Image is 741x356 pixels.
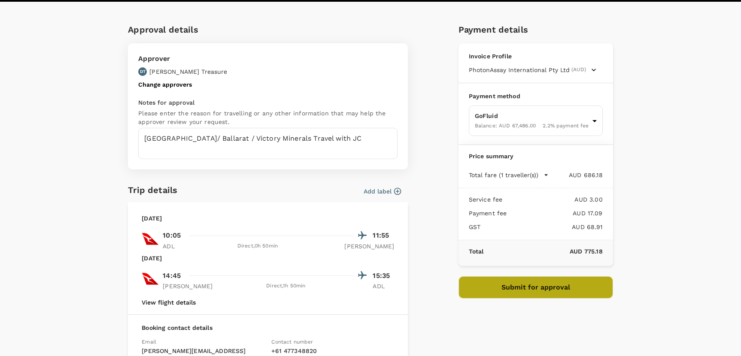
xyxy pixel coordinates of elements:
textarea: [GEOGRAPHIC_DATA]/ Ballarat / Victory Minerals Travel with JC [138,128,398,159]
h6: Trip details [128,183,177,197]
p: Payment method [469,92,603,100]
p: Please enter the reason for travelling or any other information that may help the approver review... [138,109,398,126]
p: [PERSON_NAME] [163,282,213,290]
p: 15:35 [373,271,394,281]
button: Change approvers [138,81,192,88]
p: + 61 477348820 [271,347,394,355]
p: [DATE] [142,254,162,262]
span: (AUD) [571,66,586,74]
p: GoFluid [475,112,589,120]
p: AUD 686.18 [549,171,603,179]
p: Price summary [469,152,603,160]
button: Submit for approval [459,276,613,299]
span: Contact number [271,339,313,345]
p: Service fee [469,195,503,204]
h6: Payment details [459,23,613,36]
span: Email [142,339,156,345]
p: DT [140,69,146,75]
p: 10:05 [163,230,181,241]
button: PhotonAssay International Pty Ltd(AUD) [469,66,596,74]
p: Approver [138,54,227,64]
p: AUD 17.09 [507,209,602,217]
p: AUD 775.18 [483,247,602,256]
button: View flight details [142,299,196,306]
p: [PERSON_NAME] Treasure [149,67,227,76]
p: 14:45 [163,271,181,281]
p: Total fare (1 traveller(s)) [469,171,538,179]
p: GST [469,223,480,231]
p: Payment fee [469,209,507,217]
p: ADL [373,282,394,290]
p: [DATE] [142,214,162,223]
div: Direct , 1h 50min [218,282,354,290]
p: ADL [163,242,184,250]
h6: Approval details [128,23,408,36]
div: Direct , 0h 50min [189,242,325,250]
p: Booking contact details [142,323,394,332]
p: Notes for approval [138,98,398,107]
button: Add label [364,187,401,196]
p: Total [469,247,484,256]
p: 11:55 [373,230,394,241]
p: AUD 68.91 [480,223,603,231]
span: PhotonAssay International Pty Ltd [469,66,570,74]
span: Balance : AUD 67,486.00 [475,123,536,129]
img: QF [142,270,159,287]
div: GoFluidBalance: AUD 67,486.002.2% payment fee [469,106,603,136]
p: AUD 3.00 [502,195,602,204]
p: [PERSON_NAME] [344,242,394,250]
img: QF [142,230,159,247]
span: 2.2 % payment fee [543,123,589,129]
p: Invoice Profile [469,52,603,60]
button: Total fare (1 traveller(s)) [469,171,549,179]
